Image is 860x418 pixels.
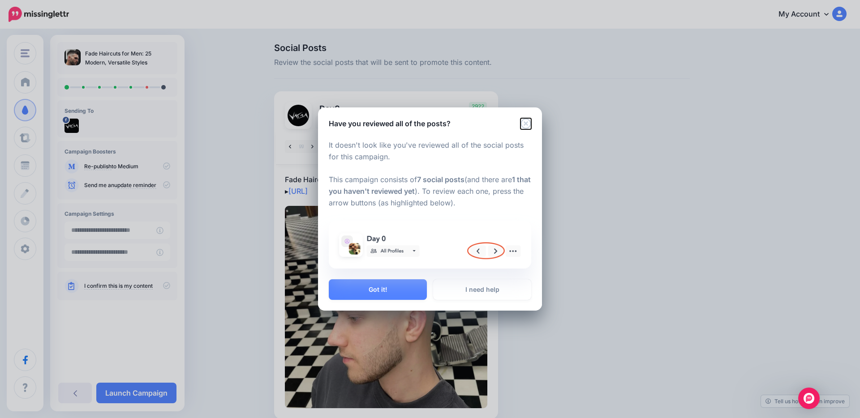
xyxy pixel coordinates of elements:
[417,175,464,184] b: 7 social posts
[433,279,531,300] a: I need help
[798,388,820,409] div: Open Intercom Messenger
[329,140,531,221] p: It doesn't look like you've reviewed all of the social posts for this campaign. This campaign con...
[334,226,526,263] img: campaign-review-cycle-through-posts.png
[520,118,531,129] button: Close
[329,118,451,129] h5: Have you reviewed all of the posts?
[329,279,427,300] button: Got it!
